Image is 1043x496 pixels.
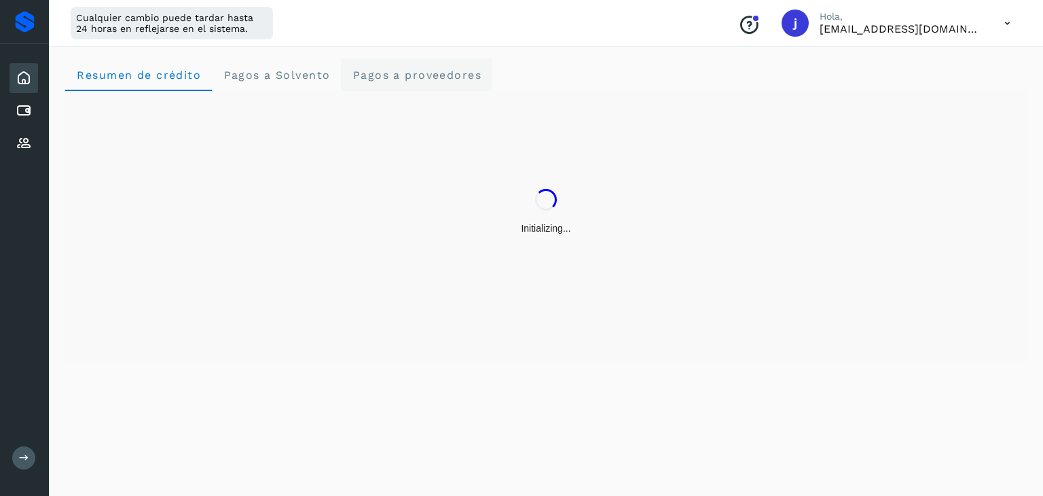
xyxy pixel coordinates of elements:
div: Cuentas por pagar [10,96,38,126]
div: Inicio [10,63,38,93]
p: Hola, [820,11,983,22]
div: Proveedores [10,128,38,158]
span: Pagos a Solvento [223,69,330,82]
span: Pagos a proveedores [352,69,481,82]
span: Resumen de crédito [76,69,201,82]
p: jrodriguez@kalapata.co [820,22,983,35]
div: Cualquier cambio puede tardar hasta 24 horas en reflejarse en el sistema. [71,7,273,39]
